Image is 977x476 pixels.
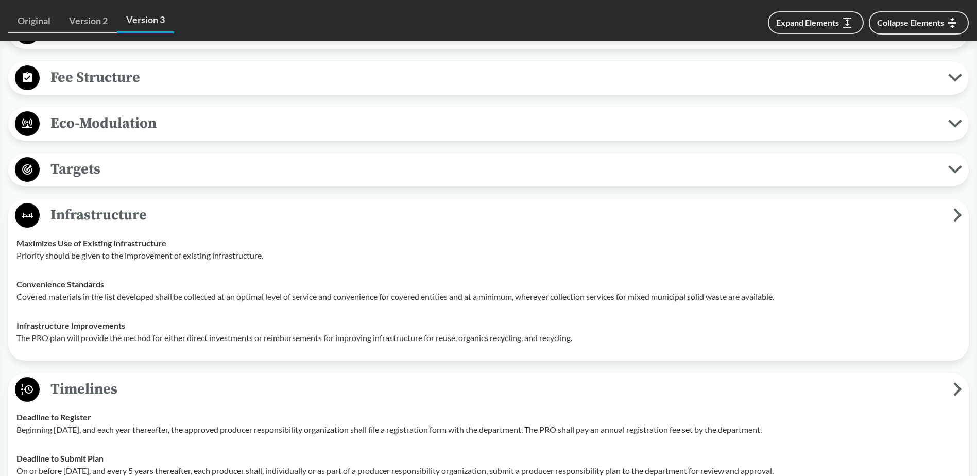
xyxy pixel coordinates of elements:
[40,378,953,401] span: Timelines
[117,8,174,33] a: Version 3
[12,111,965,137] button: Eco-Modulation
[40,158,948,181] span: Targets
[12,157,965,183] button: Targets
[16,238,166,248] strong: Maximizes Use of Existing Infrastructure
[12,202,965,229] button: Infrastructure
[16,453,104,463] strong: Deadline to Submit Plan
[768,11,864,34] button: Expand Elements
[869,11,969,35] button: Collapse Elements
[16,423,961,436] p: Beginning [DATE], and each year thereafter, the approved producer responsibility organization sha...
[40,112,948,135] span: Eco-Modulation
[16,412,91,422] strong: Deadline to Register
[16,332,961,344] p: The PRO plan will provide the method for either direct investments or reimbursements for improvin...
[16,320,125,330] strong: Infrastructure Improvements
[16,291,961,303] p: Covered materials in the list developed shall be collected at an optimal level of service and con...
[60,9,117,33] a: Version 2
[40,203,953,227] span: Infrastructure
[16,249,961,262] p: Priority should be given to the improvement of existing infrastructure.
[40,66,948,89] span: Fee Structure
[12,65,965,91] button: Fee Structure
[16,279,104,289] strong: Convenience Standards
[12,377,965,403] button: Timelines
[8,9,60,33] a: Original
